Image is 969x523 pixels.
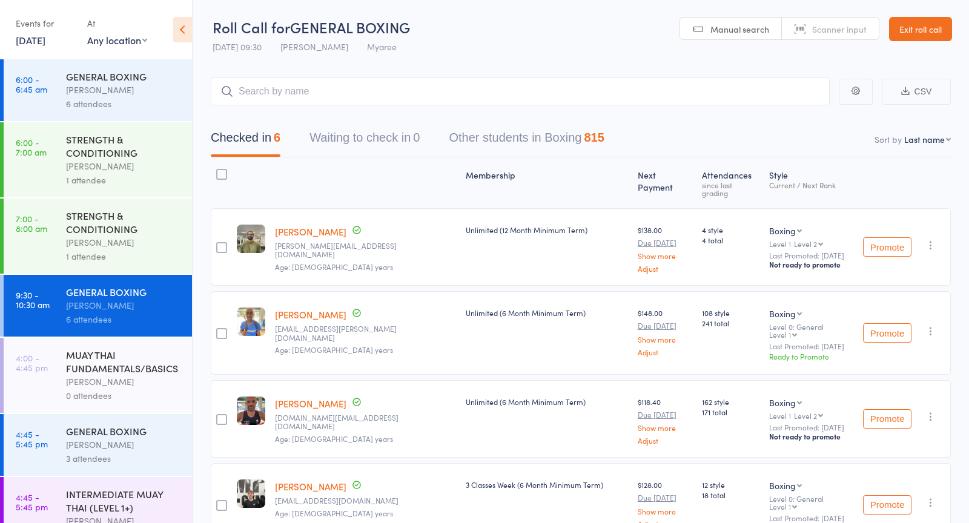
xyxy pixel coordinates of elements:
[66,487,182,514] div: INTERMEDIATE MUAY THAI (LEVEL 1+)
[66,298,182,312] div: [PERSON_NAME]
[466,225,628,235] div: Unlimited (12 Month Minimum Term)
[863,323,911,343] button: Promote
[638,321,692,330] small: Due [DATE]
[413,131,420,144] div: 0
[769,251,853,260] small: Last Promoted: [DATE]
[769,514,853,522] small: Last Promoted: [DATE]
[904,133,945,145] div: Last name
[16,74,47,94] time: 6:00 - 6:45 am
[66,133,182,159] div: STRENGTH & CONDITIONING
[638,252,692,260] a: Show more
[584,131,604,144] div: 815
[638,238,692,247] small: Due [DATE]
[66,452,182,465] div: 3 attendees
[638,493,692,502] small: Due [DATE]
[769,432,853,441] div: Not ready to promote
[275,324,456,342] small: commin.cedrick@gmail.com
[769,502,791,510] div: Level 1
[638,225,692,272] div: $138.00
[4,199,192,274] a: 7:00 -8:00 amSTRENGTH & CONDITIONING[PERSON_NAME]1 attendee
[769,331,791,338] div: Level 1
[710,23,769,35] span: Manual search
[66,375,182,389] div: [PERSON_NAME]
[702,225,759,235] span: 4 style
[275,308,346,321] a: [PERSON_NAME]
[66,348,182,375] div: MUAY THAI FUNDAMENTALS/BASICS
[237,396,265,425] img: image1711618482.png
[702,396,759,407] span: 162 style
[769,260,853,269] div: Not ready to promote
[466,479,628,490] div: 3 Classes Week (6 Month Minimum Term)
[466,308,628,318] div: Unlimited (6 Month Minimum Term)
[66,249,182,263] div: 1 attendee
[275,508,393,518] span: Age: [DEMOGRAPHIC_DATA] years
[275,480,346,493] a: [PERSON_NAME]
[702,308,759,318] span: 108 style
[769,342,853,350] small: Last Promoted: [DATE]
[769,495,853,510] div: Level 0: General
[66,159,182,173] div: [PERSON_NAME]
[87,33,147,47] div: Any location
[769,308,796,320] div: Boxing
[638,436,692,444] a: Adjust
[769,351,853,361] div: Ready to Promote
[638,410,692,419] small: Due [DATE]
[638,265,692,272] a: Adjust
[638,308,692,355] div: $148.00
[66,438,182,452] div: [PERSON_NAME]
[275,496,456,505] small: lukejar123@gmail.com
[633,163,697,203] div: Next Payment
[275,225,346,238] a: [PERSON_NAME]
[87,13,147,33] div: At
[16,13,75,33] div: Events for
[764,163,858,203] div: Style
[66,312,182,326] div: 6 attendees
[213,17,290,37] span: Roll Call for
[702,318,759,328] span: 241 total
[66,97,182,111] div: 6 attendees
[66,209,182,235] div: STRENGTH & CONDITIONING
[638,396,692,444] div: $118.40
[275,344,393,355] span: Age: [DEMOGRAPHIC_DATA] years
[16,353,48,372] time: 4:00 - 4:45 pm
[4,59,192,121] a: 6:00 -6:45 amGENERAL BOXING[PERSON_NAME]6 attendees
[275,397,346,410] a: [PERSON_NAME]
[769,240,853,248] div: Level 1
[275,413,456,431] small: Frandivi.ar@gmail.com
[638,348,692,356] a: Adjust
[16,33,45,47] a: [DATE]
[237,479,265,508] img: image1750124060.png
[16,137,47,157] time: 6:00 - 7:00 am
[461,163,633,203] div: Membership
[4,275,192,337] a: 9:30 -10:30 amGENERAL BOXING[PERSON_NAME]6 attendees
[863,237,911,257] button: Promote
[237,225,265,253] img: image1730240169.png
[697,163,764,203] div: Atten­dances
[66,389,182,403] div: 0 attendees
[702,490,759,500] span: 18 total
[882,79,951,105] button: CSV
[211,77,830,105] input: Search by name
[16,429,48,449] time: 4:45 - 5:45 pm
[16,492,48,511] time: 4:45 - 5:45 pm
[812,23,867,35] span: Scanner input
[702,181,759,197] div: since last grading
[863,409,911,429] button: Promote
[16,290,50,309] time: 9:30 - 10:30 am
[863,495,911,515] button: Promote
[769,396,796,409] div: Boxing
[16,214,47,233] time: 7:00 - 8:00 am
[769,225,796,237] div: Boxing
[702,235,759,245] span: 4 total
[638,507,692,515] a: Show more
[769,181,853,189] div: Current / Next Rank
[638,424,692,432] a: Show more
[4,122,192,197] a: 6:00 -7:00 amSTRENGTH & CONDITIONING[PERSON_NAME]1 attendee
[66,83,182,97] div: [PERSON_NAME]
[769,479,796,492] div: Boxing
[875,133,902,145] label: Sort by
[275,242,456,259] small: timothy.arulsakayam@gmail.com
[702,407,759,417] span: 171 total
[274,131,280,144] div: 6
[66,424,182,438] div: GENERAL BOXING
